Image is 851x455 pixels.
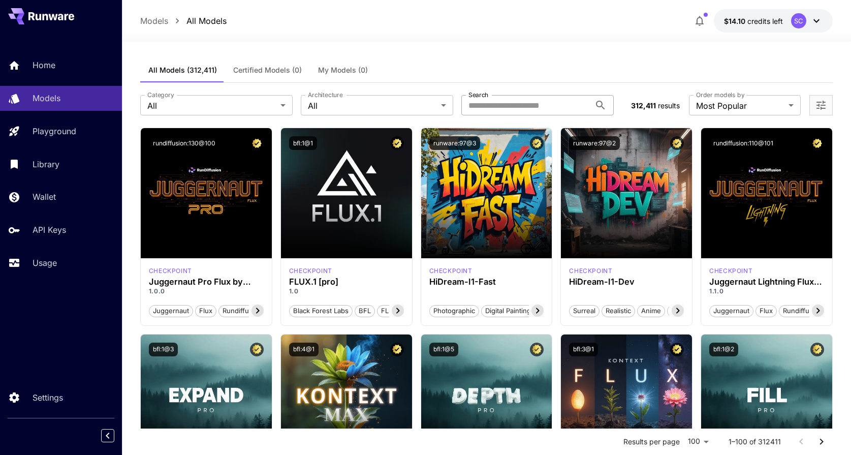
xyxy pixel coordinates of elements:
button: FLUX.1 [pro] [377,304,424,317]
span: Anime [638,306,665,316]
span: All Models (312,411) [148,66,217,75]
span: All [308,100,437,112]
p: Results per page [623,437,680,447]
div: HiDream Fast [429,266,472,276]
button: Black Forest Labs [289,304,353,317]
span: Realistic [602,306,635,316]
span: My Models (0) [318,66,368,75]
h3: HiDream-I1-Fast [429,277,544,287]
span: FLUX.1 [pro] [377,306,424,316]
button: $14.09696SC [714,9,833,33]
span: Photographic [430,306,479,316]
button: Digital Painting [481,304,535,317]
button: runware:97@3 [429,136,480,150]
p: Playground [33,125,76,137]
button: Certified Model – Vetted for best performance and includes a commercial license. [250,136,264,150]
span: Stylized [668,306,699,316]
p: 1.0 [289,287,404,296]
button: bfl:1@1 [289,136,317,150]
button: bfl:1@3 [149,343,178,356]
button: bfl:1@5 [429,343,458,356]
button: runware:97@2 [569,136,620,150]
label: Search [468,90,488,99]
h3: Juggernaut Lightning Flux by RunDiffusion [709,277,824,287]
button: flux [755,304,777,317]
button: juggernaut [149,304,193,317]
p: Wallet [33,191,56,203]
button: flux [195,304,216,317]
p: Settings [33,391,63,404]
button: Surreal [569,304,600,317]
p: API Keys [33,224,66,236]
p: checkpoint [429,266,472,276]
h3: HiDream-I1-Dev [569,277,684,287]
button: rundiffusion:110@101 [709,136,777,150]
button: juggernaut [709,304,753,317]
p: 1–100 of 312411 [729,437,781,447]
button: Certified Model – Vetted for best performance and includes a commercial license. [390,343,404,356]
span: flux [756,306,776,316]
button: Certified Model – Vetted for best performance and includes a commercial license. [530,343,544,356]
button: Go to next page [811,432,832,452]
button: bfl:4@1 [289,343,319,356]
span: juggernaut [149,306,193,316]
a: Models [140,15,168,27]
div: 100 [684,434,712,449]
button: Certified Model – Vetted for best performance and includes a commercial license. [530,136,544,150]
span: results [658,101,680,110]
span: Surreal [570,306,599,316]
p: checkpoint [149,266,192,276]
span: $14.10 [724,17,747,25]
span: Digital Painting [482,306,534,316]
span: 312,411 [631,101,656,110]
button: Certified Model – Vetted for best performance and includes a commercial license. [670,136,684,150]
label: Architecture [308,90,342,99]
button: BFL [355,304,375,317]
p: checkpoint [569,266,612,276]
h3: FLUX.1 [pro] [289,277,404,287]
p: checkpoint [709,266,752,276]
p: Library [33,158,59,170]
div: SC [791,13,806,28]
p: Models [33,92,60,104]
button: bfl:3@1 [569,343,598,356]
span: All [147,100,276,112]
a: All Models [186,15,227,27]
div: Collapse sidebar [109,427,122,445]
button: Collapse sidebar [101,429,114,442]
label: Order models by [696,90,744,99]
button: bfl:1@2 [709,343,738,356]
span: juggernaut [710,306,753,316]
button: Anime [637,304,665,317]
button: Certified Model – Vetted for best performance and includes a commercial license. [810,343,824,356]
span: Certified Models (0) [233,66,302,75]
label: Category [147,90,174,99]
span: Black Forest Labs [290,306,352,316]
div: $14.09696 [724,16,783,26]
button: Stylized [667,304,700,317]
button: Certified Model – Vetted for best performance and includes a commercial license. [670,343,684,356]
h3: Juggernaut Pro Flux by RunDiffusion [149,277,264,287]
button: Open more filters [815,99,827,112]
button: Realistic [602,304,635,317]
p: 1.0.0 [149,287,264,296]
p: Usage [33,257,57,269]
span: rundiffusion [779,306,826,316]
div: HiDream Dev [569,266,612,276]
button: Photographic [429,304,479,317]
p: Home [33,59,55,71]
button: rundiffusion [218,304,266,317]
button: Certified Model – Vetted for best performance and includes a commercial license. [810,136,824,150]
span: rundiffusion [219,306,266,316]
span: flux [196,306,216,316]
p: checkpoint [289,266,332,276]
button: Certified Model – Vetted for best performance and includes a commercial license. [390,136,404,150]
p: 1.1.0 [709,287,824,296]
